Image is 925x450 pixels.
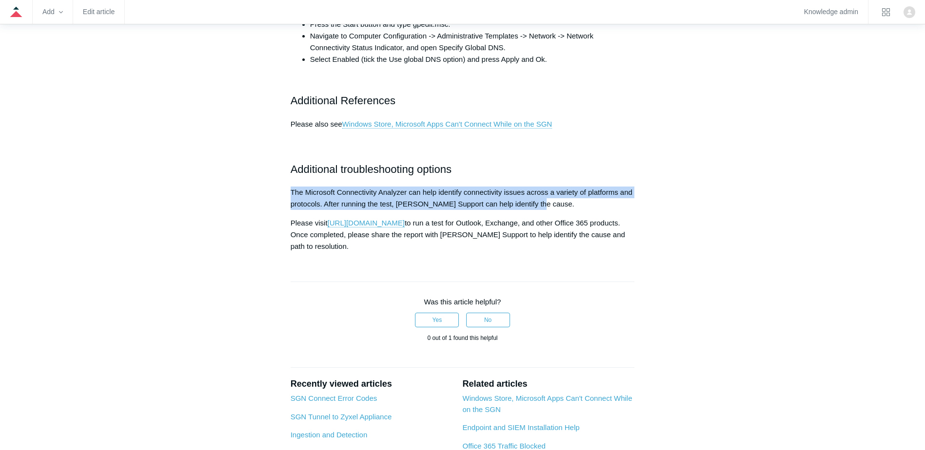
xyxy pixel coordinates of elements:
[415,313,459,327] button: This article was helpful
[291,394,377,402] a: SGN Connect Error Codes
[462,394,632,413] a: Windows Store, Microsoft Apps Can't Connect While on the SGN
[462,377,634,391] h2: Related articles
[83,9,115,15] a: Edit article
[310,30,635,54] li: Navigate to Computer Configuration -> Administrative Templates -> Network -> Network Connectivity...
[291,412,392,421] a: SGN Tunnel to Zyxel Appliance
[462,423,579,431] a: Endpoint and SIEM Installation Help
[342,120,552,129] a: Windows Store, Microsoft Apps Can't Connect While on the SGN
[466,313,510,327] button: This article was not helpful
[291,377,453,391] h2: Recently viewed articles
[291,187,635,210] p: The Microsoft Connectivity Analyzer can help identify connectivity issues across a variety of pla...
[328,219,405,227] a: [URL][DOMAIN_NAME]
[291,75,635,109] h2: Additional References
[291,431,368,439] a: Ingestion and Detection
[310,54,635,65] li: Select Enabled (tick the Use global DNS option) and press Apply and Ok.
[804,9,858,15] a: Knowledge admin
[291,118,635,153] p: Please also see
[424,298,501,306] span: Was this article helpful?
[291,217,635,252] p: Please visit to run a test for Outlook, Exchange, and other Office 365 products. Once completed, ...
[904,6,915,18] img: user avatar
[291,161,635,178] h2: Additional troubleshooting options
[427,335,497,341] span: 0 out of 1 found this helpful
[42,9,63,15] zd-hc-trigger: Add
[904,6,915,18] zd-hc-trigger: Click your profile icon to open the profile menu
[462,442,545,450] a: Office 365 Traffic Blocked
